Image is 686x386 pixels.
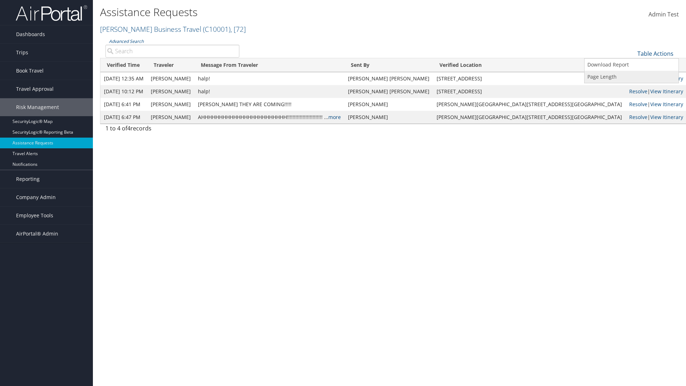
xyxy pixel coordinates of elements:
span: Dashboards [16,25,45,43]
span: Travel Approval [16,80,54,98]
span: Company Admin [16,188,56,206]
span: Employee Tools [16,207,53,224]
span: Book Travel [16,62,44,80]
span: Trips [16,44,28,61]
img: airportal-logo.png [16,5,87,21]
span: Reporting [16,170,40,188]
a: Page Length [585,71,678,83]
span: Risk Management [16,98,59,116]
span: AirPortal® Admin [16,225,58,243]
a: Download Report [585,59,678,71]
